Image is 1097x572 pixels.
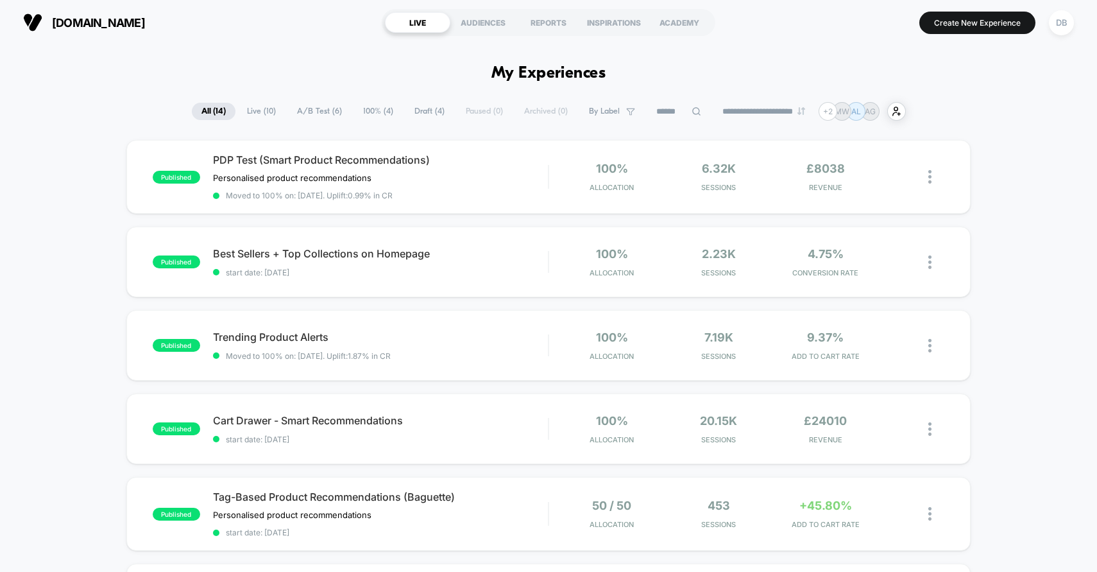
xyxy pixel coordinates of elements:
[237,103,285,120] span: Live ( 10 )
[775,183,875,192] span: REVENUE
[596,162,628,175] span: 100%
[19,12,149,33] button: [DOMAIN_NAME]
[775,352,875,361] span: ADD TO CART RATE
[213,490,548,503] span: Tag-Based Product Recommendations (Baguette)
[590,435,634,444] span: Allocation
[835,107,849,116] p: MW
[516,12,581,33] div: REPORTS
[704,331,733,344] span: 7.19k
[213,268,548,277] span: start date: [DATE]
[153,508,200,521] span: published
[668,520,769,529] span: Sessions
[702,247,736,261] span: 2.23k
[1045,10,1078,36] button: DB
[213,528,548,537] span: start date: [DATE]
[708,499,730,512] span: 453
[668,352,769,361] span: Sessions
[775,268,875,277] span: CONVERSION RATE
[851,107,861,116] p: AL
[596,247,628,261] span: 100%
[928,170,931,184] img: close
[52,16,145,30] span: [DOMAIN_NAME]
[808,247,844,261] span: 4.75%
[1049,10,1074,35] div: DB
[919,12,1035,34] button: Create New Experience
[450,12,516,33] div: AUDIENCES
[928,422,931,436] img: close
[213,510,371,520] span: Personalised product recommendations
[213,331,548,343] span: Trending Product Alerts
[405,103,454,120] span: Draft ( 4 )
[668,435,769,444] span: Sessions
[590,183,634,192] span: Allocation
[153,339,200,352] span: published
[213,173,371,183] span: Personalised product recommendations
[153,422,200,435] span: published
[596,414,628,428] span: 100%
[589,107,620,116] span: By Label
[865,107,876,116] p: AG
[213,435,548,444] span: start date: [DATE]
[226,351,391,361] span: Moved to 100% on: [DATE] . Uplift: 1.87% in CR
[153,171,200,184] span: published
[491,64,606,83] h1: My Experiences
[928,339,931,352] img: close
[385,12,450,33] div: LIVE
[353,103,403,120] span: 100% ( 4 )
[590,352,634,361] span: Allocation
[213,414,548,427] span: Cart Drawer - Smart Recommendations
[23,13,42,32] img: Visually logo
[287,103,352,120] span: A/B Test ( 6 )
[213,153,548,166] span: PDP Test (Smart Product Recommendations)
[928,256,931,269] img: close
[581,12,647,33] div: INSPIRATIONS
[668,183,769,192] span: Sessions
[799,499,852,512] span: +45.80%
[797,107,805,115] img: end
[192,103,235,120] span: All ( 14 )
[775,435,875,444] span: REVENUE
[596,331,628,344] span: 100%
[590,520,634,529] span: Allocation
[819,102,837,121] div: + 2
[590,268,634,277] span: Allocation
[647,12,712,33] div: ACADEMY
[153,256,200,268] span: published
[807,331,844,344] span: 9.37%
[804,414,847,428] span: £24010
[775,520,875,529] span: ADD TO CART RATE
[702,162,736,175] span: 6.32k
[213,247,548,260] span: Best Sellers + Top Collections on Homepage
[592,499,631,512] span: 50 / 50
[928,507,931,521] img: close
[806,162,845,175] span: £8038
[700,414,737,428] span: 20.15k
[226,191,393,200] span: Moved to 100% on: [DATE] . Uplift: 0.99% in CR
[668,268,769,277] span: Sessions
